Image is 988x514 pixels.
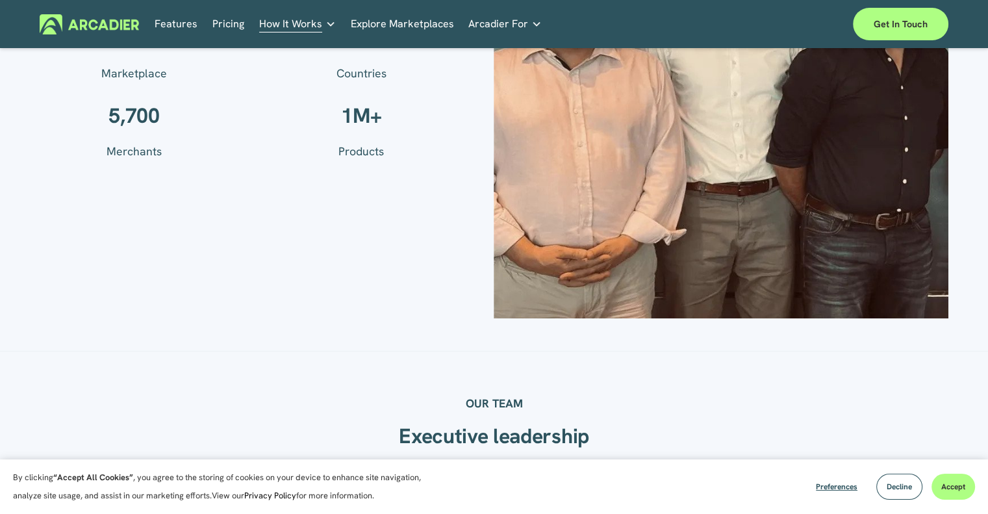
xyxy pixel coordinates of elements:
img: Arcadier [40,14,139,34]
span: Preferences [816,482,857,492]
a: Privacy Policy [244,490,296,501]
a: Get in touch [853,8,948,40]
a: folder dropdown [259,14,336,34]
iframe: Chat Widget [923,452,988,514]
strong: 1M+ [341,102,381,129]
button: Preferences [806,474,867,500]
h2: 5,700 [40,103,229,129]
p: By clicking , you agree to the storing of cookies on your device to enhance site navigation, anal... [13,469,435,505]
a: Pricing [212,14,244,34]
p: Countries [267,64,457,83]
span: How It Works [259,15,322,33]
a: folder dropdown [468,14,542,34]
a: Explore Marketplaces [351,14,454,34]
strong: “Accept All Cookies” [53,472,133,483]
button: Decline [876,474,922,500]
strong: OUR TEAM [465,396,522,411]
p: Products [267,142,457,161]
p: Merchants [40,142,229,161]
span: Decline [887,482,912,492]
a: Features [155,14,197,34]
h2: Executive leadership [305,424,683,450]
span: Arcadier For [468,15,528,33]
p: Marketplace [40,64,229,83]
